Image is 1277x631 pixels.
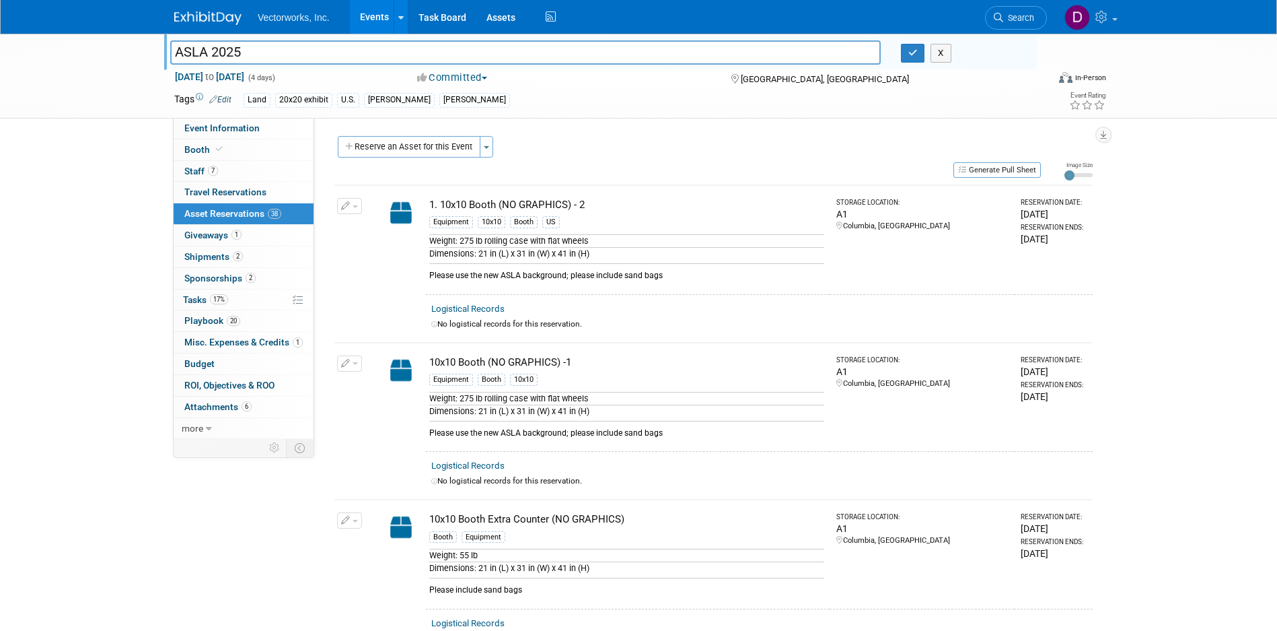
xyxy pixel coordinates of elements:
div: Weight: 275 lb rolling case with flat wheels [429,234,824,247]
div: Reservation Date: [1021,512,1087,522]
img: Don Hall [1064,5,1090,30]
a: Search [985,6,1047,30]
div: 10x10 Booth Extra Counter (NO GRAPHICS) [429,512,824,527]
a: ROI, Objectives & ROO [174,375,314,396]
div: Dimensions: 21 in (L) x 31 in (W) x 41 in (H) [429,562,824,574]
a: Budget [174,354,314,374]
div: [DATE] [1021,547,1087,560]
span: 1 [293,337,303,347]
div: Reservation Date: [1021,356,1087,365]
span: 2 [246,273,256,283]
span: Staff [184,166,218,176]
span: 7 [208,166,218,176]
span: 2 [233,251,243,261]
span: Tasks [183,294,228,305]
span: 1 [231,230,242,240]
a: Giveaways1 [174,225,314,246]
div: Equipment [462,531,505,543]
td: Toggle Event Tabs [287,439,314,457]
span: Travel Reservations [184,187,266,197]
div: 1. 10x10 Booth (NO GRAPHICS) - 2 [429,198,824,212]
div: A1 [836,522,1009,535]
a: Logistical Records [431,304,505,314]
div: Event Rating [1069,92,1105,99]
div: Equipment [429,374,473,386]
div: Columbia, [GEOGRAPHIC_DATA] [836,221,1009,232]
div: Dimensions: 21 in (L) x 31 in (W) x 41 in (H) [429,405,824,418]
div: Booth [478,374,505,386]
div: In-Person [1074,73,1106,83]
div: No logistical records for this reservation. [431,319,1087,330]
span: (4 days) [247,73,275,82]
div: [PERSON_NAME] [364,93,435,107]
div: Columbia, [GEOGRAPHIC_DATA] [836,378,1009,389]
span: Shipments [184,251,243,262]
div: Reservation Date: [1021,198,1087,207]
button: Reserve an Asset for this Event [338,136,480,158]
div: A1 [836,207,1009,221]
div: [DATE] [1021,207,1087,221]
div: Reservation Ends: [1021,380,1087,390]
span: ROI, Objectives & ROO [184,380,275,391]
div: Dimensions: 21 in (L) x 31 in (W) x 41 in (H) [429,247,824,260]
a: more [174,418,314,439]
span: 20 [227,316,240,326]
img: Capital-Asset-Icon-2.png [381,356,421,385]
button: X [931,44,951,63]
span: Sponsorships [184,273,256,284]
span: Search [1003,13,1034,23]
span: Asset Reservations [184,208,281,219]
div: 20x20 exhibit [275,93,332,107]
div: A1 [836,365,1009,378]
a: Event Information [174,118,314,139]
div: Event Format [968,70,1106,90]
a: Asset Reservations38 [174,203,314,224]
td: Tags [174,92,231,108]
i: Booth reservation complete [216,145,223,153]
div: 10x10 Booth (NO GRAPHICS) -1 [429,356,824,370]
a: Staff7 [174,161,314,182]
span: 6 [242,401,252,411]
div: U.S. [337,93,359,107]
div: Booth [510,216,538,228]
span: Misc. Expenses & Credits [184,337,303,347]
a: Travel Reservations [174,182,314,203]
div: [DATE] [1021,232,1087,246]
div: No logistical records for this reservation. [431,475,1087,487]
a: Attachments6 [174,397,314,418]
img: ExhibitDay [174,11,242,25]
td: Personalize Event Tab Strip [263,439,287,457]
div: Please include sand bags [429,578,824,596]
button: Committed [412,71,492,85]
span: 17% [210,294,228,304]
span: Booth [184,144,225,155]
div: Storage Location: [836,198,1009,207]
a: Edit [209,95,231,104]
a: Booth [174,139,314,160]
span: Giveaways [184,230,242,240]
img: Format-Inperson.png [1059,72,1072,83]
a: Logistical Records [431,461,505,471]
img: Capital-Asset-Icon-2.png [381,512,421,542]
div: Booth [429,531,457,543]
span: Attachments [184,401,252,412]
div: Columbia, [GEOGRAPHIC_DATA] [836,535,1009,546]
a: Playbook20 [174,310,314,331]
span: Vectorworks, Inc. [258,12,330,23]
span: Event Information [184,123,260,133]
div: Please use the new ASLA background; please include sand bags [429,421,824,439]
div: Weight: 275 lb rolling case with flat wheels [429,392,824,405]
img: Capital-Asset-Icon-2.png [381,198,421,228]
a: Sponsorships2 [174,268,314,289]
a: Shipments2 [174,246,314,267]
a: Logistical Records [431,618,505,628]
div: Please use the new ASLA background; please include sand bags [429,263,824,281]
div: [PERSON_NAME] [439,93,510,107]
div: 10x10 [510,374,538,386]
div: 10x10 [478,216,505,228]
span: Budget [184,358,215,369]
div: [DATE] [1021,365,1087,378]
div: Reservation Ends: [1021,537,1087,547]
div: [DATE] [1021,522,1087,535]
div: Weight: 55 lb [429,549,824,562]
